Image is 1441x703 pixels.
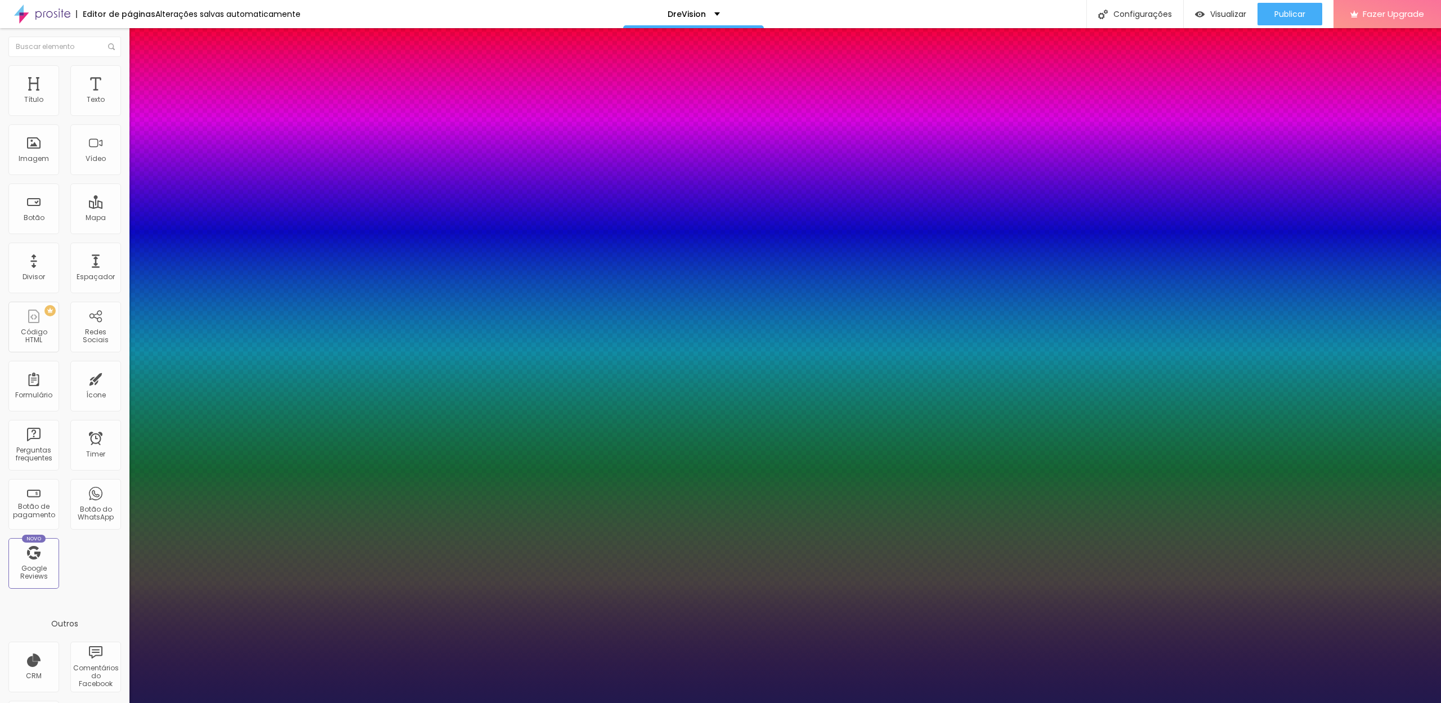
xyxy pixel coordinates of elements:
[86,391,106,399] div: Ícone
[22,535,46,543] div: Novo
[19,155,49,163] div: Imagem
[1257,3,1322,25] button: Publicar
[73,505,118,522] div: Botão do WhatsApp
[108,43,115,50] img: Icone
[24,96,43,104] div: Título
[73,328,118,344] div: Redes Sociais
[1184,3,1257,25] button: Visualizar
[86,450,105,458] div: Timer
[668,10,706,18] p: DreVision
[86,155,106,163] div: Vídeo
[24,214,44,222] div: Botão
[155,10,301,18] div: Alterações salvas automaticamente
[1098,10,1108,19] img: Icone
[8,37,121,57] input: Buscar elemento
[87,96,105,104] div: Texto
[73,664,118,688] div: Comentários do Facebook
[11,328,56,344] div: Código HTML
[15,391,52,399] div: Formulário
[86,214,106,222] div: Mapa
[1363,9,1424,19] span: Fazer Upgrade
[11,446,56,463] div: Perguntas frequentes
[1195,10,1205,19] img: view-1.svg
[1210,10,1246,19] span: Visualizar
[23,273,45,281] div: Divisor
[76,10,155,18] div: Editor de páginas
[11,503,56,519] div: Botão de pagamento
[77,273,115,281] div: Espaçador
[1274,10,1305,19] span: Publicar
[11,565,56,581] div: Google Reviews
[26,672,42,680] div: CRM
